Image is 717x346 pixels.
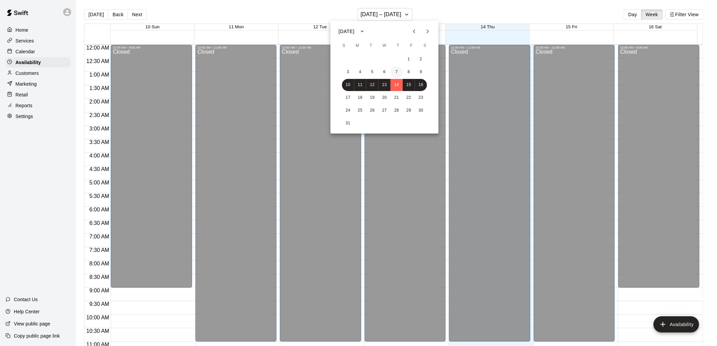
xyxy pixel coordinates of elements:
[342,92,354,104] button: 17
[378,79,391,91] button: 13
[378,105,391,117] button: 27
[366,79,378,91] button: 12
[342,117,354,129] button: 31
[415,53,427,65] button: 2
[378,66,391,78] button: 6
[415,79,427,91] button: 16
[356,26,368,37] button: calendar view is open, switch to year view
[338,39,350,53] span: Sunday
[403,79,415,91] button: 15
[342,66,354,78] button: 3
[419,39,431,53] span: Saturday
[354,79,366,91] button: 11
[403,105,415,117] button: 29
[415,66,427,78] button: 9
[342,105,354,117] button: 24
[405,39,418,53] span: Friday
[403,53,415,65] button: 1
[366,105,378,117] button: 26
[378,39,391,53] span: Wednesday
[354,92,366,104] button: 18
[339,28,354,35] div: [DATE]
[415,92,427,104] button: 23
[415,105,427,117] button: 30
[391,66,403,78] button: 7
[392,39,404,53] span: Thursday
[391,79,403,91] button: 14
[403,92,415,104] button: 22
[391,105,403,117] button: 28
[354,105,366,117] button: 25
[365,39,377,53] span: Tuesday
[378,92,391,104] button: 20
[391,92,403,104] button: 21
[351,39,364,53] span: Monday
[354,66,366,78] button: 4
[366,66,378,78] button: 5
[421,25,434,38] button: Next month
[342,79,354,91] button: 10
[366,92,378,104] button: 19
[407,25,421,38] button: Previous month
[403,66,415,78] button: 8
